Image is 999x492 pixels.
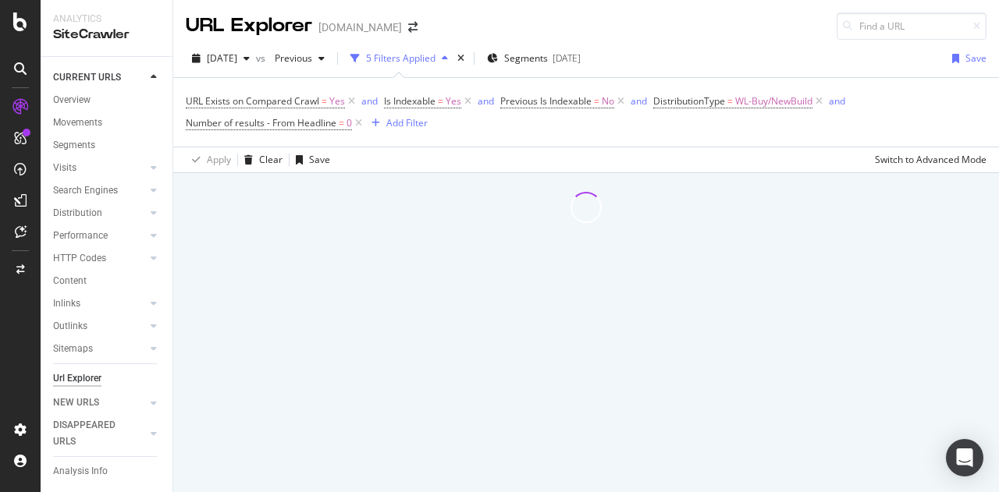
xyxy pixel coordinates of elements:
span: WL-Buy/NewBuild [735,90,812,112]
div: Movements [53,115,102,131]
span: = [438,94,443,108]
span: No [602,90,614,112]
button: Apply [186,147,231,172]
span: 2025 Sep. 5th [207,51,237,65]
span: Segments [504,51,548,65]
a: Search Engines [53,182,146,199]
button: and [829,94,845,108]
a: Content [53,273,162,289]
span: = [594,94,599,108]
span: = [727,94,733,108]
span: Yes [446,90,461,112]
button: 5 Filters Applied [344,46,454,71]
span: Previous Is Indexable [500,94,592,108]
a: Overview [53,92,162,108]
div: SiteCrawler [53,26,160,44]
a: Visits [53,160,146,176]
input: Find a URL [837,12,987,40]
span: Yes [329,90,345,112]
div: Add Filter [386,116,428,129]
button: Switch to Advanced Mode [869,147,987,172]
span: vs [256,51,268,65]
button: and [631,94,647,108]
a: HTTP Codes [53,250,146,267]
div: Segments [53,137,95,154]
span: URL Exists on Compared Crawl [186,94,319,108]
div: Performance [53,228,108,244]
div: Sitemaps [53,341,93,357]
span: Previous [268,51,312,65]
div: arrow-right-arrow-left [408,22,418,33]
button: and [478,94,494,108]
div: Save [309,153,330,166]
a: Outlinks [53,318,146,334]
div: Switch to Advanced Mode [875,153,987,166]
div: Open Intercom Messenger [946,439,983,476]
div: Clear [259,153,283,166]
div: Save [965,51,987,65]
div: Distribution [53,205,102,221]
a: Distribution [53,205,146,221]
div: Content [53,273,87,289]
button: Save [290,147,330,172]
a: Analysis Info [53,463,162,480]
span: Is Indexable [384,94,436,108]
button: Save [946,46,987,71]
span: = [322,94,327,108]
div: Outlinks [53,318,87,334]
a: DISAPPEARED URLS [53,417,146,450]
div: CURRENT URLS [53,69,121,86]
span: Number of results - From Headline [186,116,336,129]
div: Overview [53,92,91,108]
div: 5 Filters Applied [366,51,436,65]
div: HTTP Codes [53,250,106,267]
button: Clear [238,147,283,172]
div: Url Explorer [53,370,101,387]
a: Inlinks [53,296,146,312]
span: DistributionType [653,94,725,108]
button: and [361,94,378,108]
a: Performance [53,228,146,244]
a: Url Explorer [53,370,162,387]
a: NEW URLS [53,395,146,411]
a: Movements [53,115,162,131]
div: Visits [53,160,76,176]
div: Inlinks [53,296,80,312]
div: [DOMAIN_NAME] [318,19,402,35]
div: Analytics [53,12,160,26]
button: [DATE] [186,46,256,71]
span: = [339,116,344,129]
a: Sitemaps [53,341,146,357]
div: URL Explorer [186,12,312,39]
button: Segments[DATE] [481,46,587,71]
div: times [454,51,468,66]
button: Add Filter [365,114,428,133]
a: CURRENT URLS [53,69,146,86]
span: 0 [347,112,352,134]
div: NEW URLS [53,395,99,411]
div: Analysis Info [53,463,108,480]
button: Previous [268,46,331,71]
div: Apply [207,153,231,166]
a: Segments [53,137,162,154]
div: [DATE] [553,51,581,65]
div: Search Engines [53,182,118,199]
div: DISAPPEARED URLS [53,417,132,450]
